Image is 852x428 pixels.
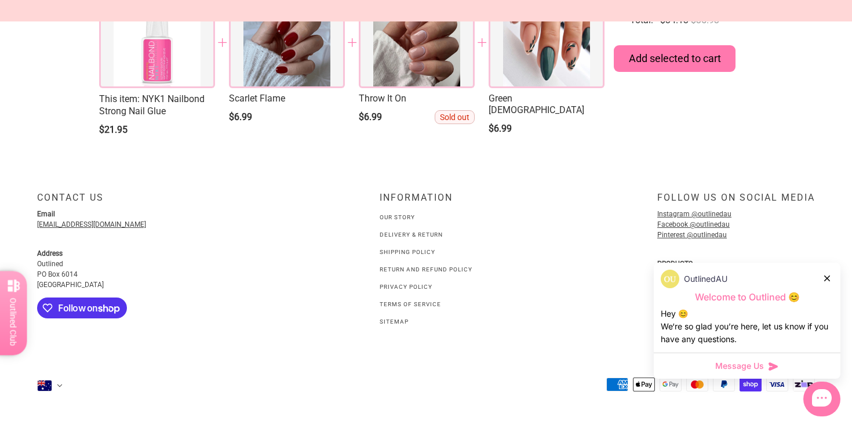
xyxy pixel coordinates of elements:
[793,378,815,391] img: “zip
[37,380,63,391] button: Australia
[37,220,146,228] a: [EMAIL_ADDRESS][DOMAIN_NAME]
[629,52,721,65] span: Add selected to cart
[657,231,727,239] a: Pinterest @outlinedau
[37,249,63,257] strong: Address
[380,214,415,220] a: Our Story
[99,93,142,104] span: This item :
[37,210,55,218] strong: Email
[380,318,409,325] a: Sitemap
[380,249,435,255] a: Shipping Policy
[489,123,512,134] span: $6.99
[380,211,472,328] ul: Navigation
[380,231,443,238] a: Delivery & Return
[435,110,475,124] span: Sold out
[657,220,730,228] a: Facebook @outlinedau
[99,93,215,117] span: NYK1 Nailbond Strong Nail Glue
[661,307,833,346] div: Hey 😊 We‘re so glad you’re here, let us know if you have any questions.
[684,273,727,285] p: OutlinedAU
[661,270,679,288] img: data:image/png;base64,iVBORw0KGgoAAAANSUhEUgAAACQAAAAkCAYAAADhAJiYAAAC6klEQVR4AexVS2gUQRB9M7Ozs79...
[229,111,252,122] span: $6.99
[37,248,269,290] p: Outlined PO Box 6014 [GEOGRAPHIC_DATA]
[661,291,833,303] p: Welcome to Outlined 😊
[99,93,215,117] a: This item: NYK1 Nailbond Strong Nail Glue
[380,284,432,290] a: Privacy Policy
[359,111,382,122] span: $6.99
[715,360,764,372] span: Message Us
[657,192,815,212] div: Follow us on social media
[657,210,731,218] a: Instagram @outlinedau
[359,93,475,104] a: Throw It On
[380,301,441,307] a: Terms of Service
[657,260,693,268] strong: PRODUCTS
[380,192,472,212] div: INFORMATION
[229,93,345,104] a: Scarlet Flame
[489,93,605,116] a: Green [DEMOGRAPHIC_DATA]
[99,124,128,135] span: $21.95
[380,266,472,273] a: Return and Refund Policy
[37,192,284,212] div: Contact Us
